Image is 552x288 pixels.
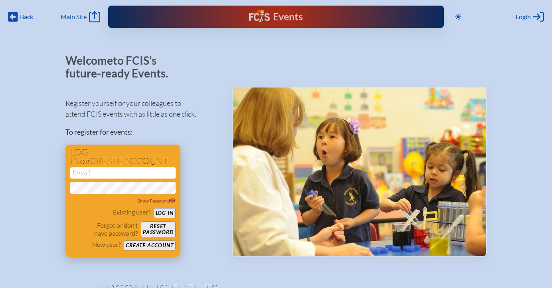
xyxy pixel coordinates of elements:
[61,13,87,21] span: Main Site
[70,221,138,237] p: Forgot or don’t have password?
[61,11,100,22] a: Main Site
[92,240,121,248] p: New user?
[233,87,486,256] img: Events
[70,148,176,166] h1: Log in create account
[154,208,176,218] button: Log in
[124,240,175,250] button: Create account
[113,208,150,216] p: Existing user?
[65,127,219,137] p: To register for events:
[65,98,219,119] p: Register yourself or your colleagues to attend FCIS events with as little as one click.
[20,13,33,21] span: Back
[137,198,176,204] span: Show Password
[70,167,176,179] input: Email
[205,10,347,24] div: FCIS Events — Future ready
[65,54,177,79] p: Welcome to FCIS’s future-ready Events.
[80,158,90,166] span: or
[141,221,175,237] button: Resetpassword
[516,13,531,21] span: Login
